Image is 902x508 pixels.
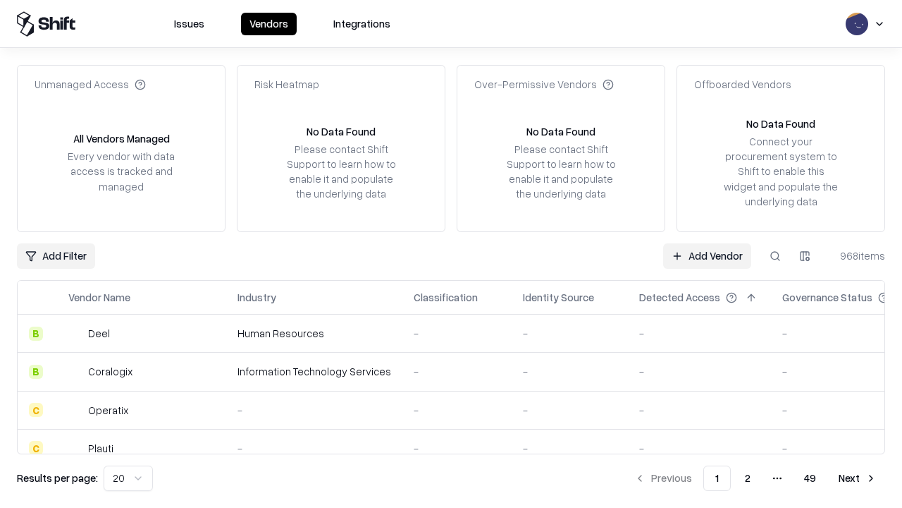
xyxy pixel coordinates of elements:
[63,149,180,193] div: Every vendor with data access is tracked and managed
[17,471,98,485] p: Results per page:
[29,403,43,417] div: C
[639,403,760,418] div: -
[523,364,617,379] div: -
[502,142,619,202] div: Please contact Shift Support to learn how to enable it and populate the underlying data
[414,290,478,305] div: Classification
[523,403,617,418] div: -
[241,13,297,35] button: Vendors
[68,365,82,379] img: Coralogix
[523,290,594,305] div: Identity Source
[88,364,132,379] div: Coralogix
[283,142,400,202] div: Please contact Shift Support to learn how to enable it and populate the underlying data
[703,466,731,491] button: 1
[663,243,751,269] a: Add Vendor
[325,13,399,35] button: Integrations
[526,124,595,139] div: No Data Found
[166,13,213,35] button: Issues
[782,290,872,305] div: Governance Status
[746,116,815,131] div: No Data Found
[237,403,391,418] div: -
[237,290,276,305] div: Industry
[88,326,110,341] div: Deel
[639,441,760,456] div: -
[29,327,43,341] div: B
[88,441,113,456] div: Plauti
[88,403,128,418] div: Operatix
[237,326,391,341] div: Human Resources
[639,364,760,379] div: -
[793,466,827,491] button: 49
[523,326,617,341] div: -
[722,134,839,209] div: Connect your procurement system to Shift to enable this widget and populate the underlying data
[237,364,391,379] div: Information Technology Services
[73,131,170,146] div: All Vendors Managed
[694,77,791,92] div: Offboarded Vendors
[68,403,82,417] img: Operatix
[830,466,885,491] button: Next
[734,466,762,491] button: 2
[68,290,130,305] div: Vendor Name
[523,441,617,456] div: -
[414,403,500,418] div: -
[639,326,760,341] div: -
[254,77,319,92] div: Risk Heatmap
[17,243,95,269] button: Add Filter
[414,364,500,379] div: -
[626,466,885,491] nav: pagination
[237,441,391,456] div: -
[307,124,376,139] div: No Data Found
[68,441,82,455] img: Plauti
[29,365,43,379] div: B
[414,326,500,341] div: -
[829,248,885,263] div: 968 items
[68,327,82,341] img: Deel
[474,77,614,92] div: Over-Permissive Vendors
[414,441,500,456] div: -
[639,290,720,305] div: Detected Access
[29,441,43,455] div: C
[35,77,146,92] div: Unmanaged Access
